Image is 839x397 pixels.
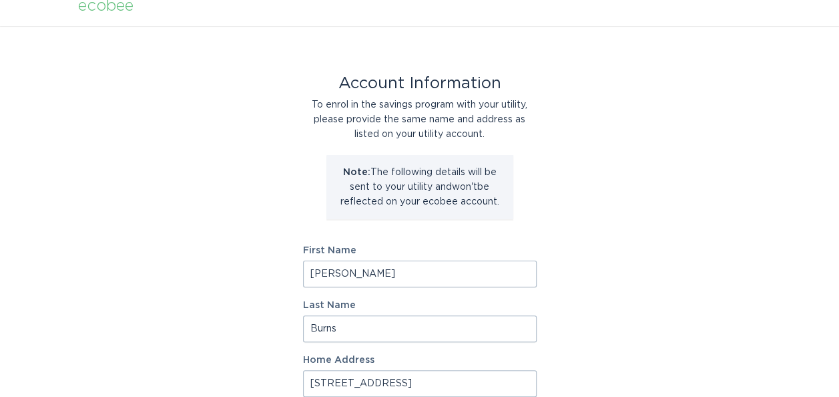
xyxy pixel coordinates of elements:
[336,165,503,209] p: The following details will be sent to your utility and won't be reflected on your ecobee account.
[303,246,537,255] label: First Name
[303,98,537,142] div: To enrol in the savings program with your utility, please provide the same name and address as li...
[303,356,537,365] label: Home Address
[343,168,370,177] strong: Note:
[303,301,537,310] label: Last Name
[303,76,537,91] div: Account Information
